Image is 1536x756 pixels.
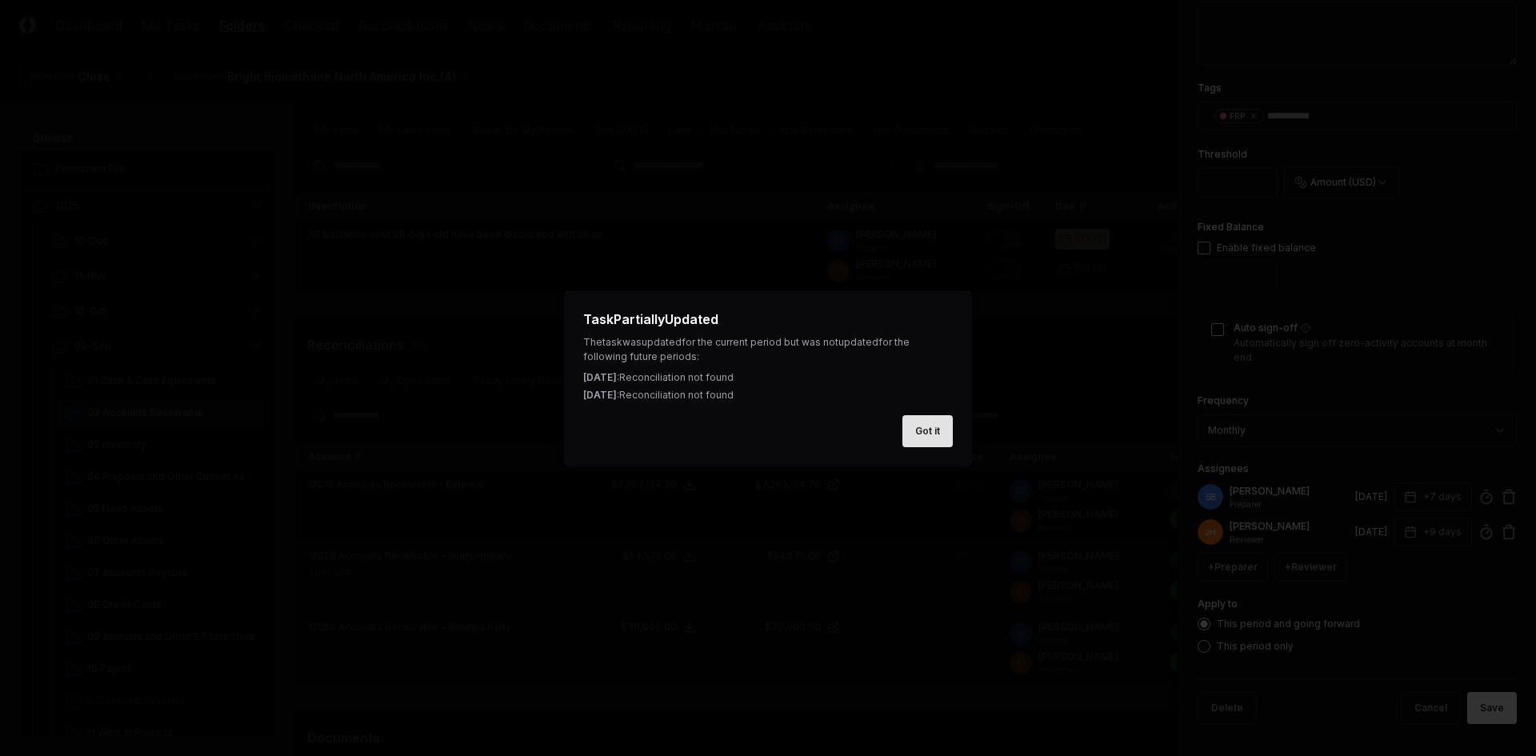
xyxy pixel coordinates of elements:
[583,310,953,329] h2: Task Partially Updated
[902,415,953,447] button: Got it
[583,335,953,364] div: The task was updated for the current period but was not updated for the following future periods:
[617,389,734,401] span: : Reconciliation not found
[583,371,617,383] span: [DATE]
[583,389,617,401] span: [DATE]
[617,371,734,383] span: : Reconciliation not found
